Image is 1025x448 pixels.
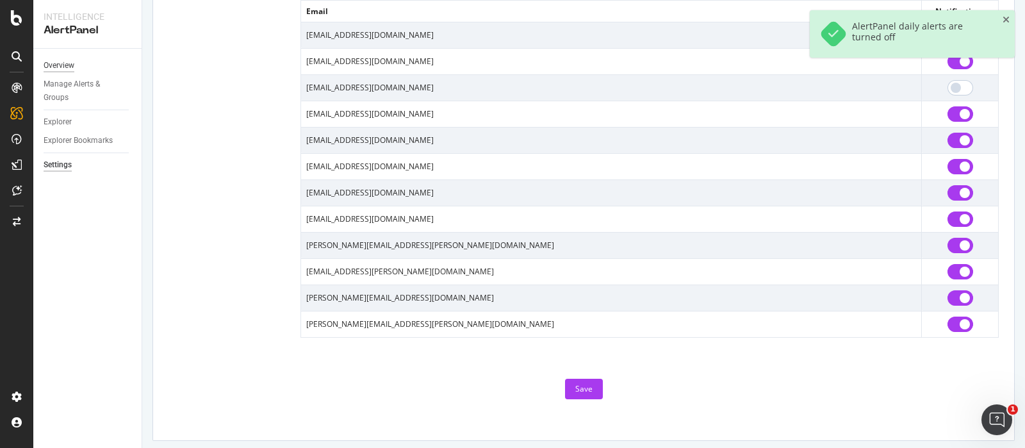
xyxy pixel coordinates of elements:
[301,285,922,311] td: [PERSON_NAME][EMAIL_ADDRESS][DOMAIN_NAME]
[44,115,72,129] div: Explorer
[44,78,120,104] div: Manage Alerts & Groups
[1008,404,1018,415] span: 1
[301,48,922,74] td: [EMAIL_ADDRESS][DOMAIN_NAME]
[301,179,922,206] td: [EMAIL_ADDRESS][DOMAIN_NAME]
[301,311,922,337] td: [PERSON_NAME][EMAIL_ADDRESS][PERSON_NAME][DOMAIN_NAME]
[44,10,131,23] div: Intelligence
[1003,15,1010,24] div: close toast
[44,134,113,147] div: Explorer Bookmarks
[301,101,922,127] td: [EMAIL_ADDRESS][DOMAIN_NAME]
[44,158,72,172] div: Settings
[44,78,133,104] a: Manage Alerts & Groups
[301,206,922,232] td: [EMAIL_ADDRESS][DOMAIN_NAME]
[301,127,922,153] td: [EMAIL_ADDRESS][DOMAIN_NAME]
[44,23,131,38] div: AlertPanel
[44,59,133,72] a: Overview
[301,74,922,101] td: [EMAIL_ADDRESS][DOMAIN_NAME]
[301,258,922,285] td: [EMAIL_ADDRESS][PERSON_NAME][DOMAIN_NAME]
[44,59,74,72] div: Overview
[575,383,593,394] div: Save
[301,232,922,258] td: [PERSON_NAME][EMAIL_ADDRESS][PERSON_NAME][DOMAIN_NAME]
[301,153,922,179] td: [EMAIL_ADDRESS][DOMAIN_NAME]
[301,22,922,48] td: [EMAIL_ADDRESS][DOMAIN_NAME]
[44,115,133,129] a: Explorer
[565,379,603,399] button: Save
[852,21,992,47] div: AlertPanel daily alerts are turned off
[44,134,133,147] a: Explorer Bookmarks
[44,158,133,172] a: Settings
[981,404,1012,435] iframe: Intercom live chat
[927,6,993,17] div: Notifications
